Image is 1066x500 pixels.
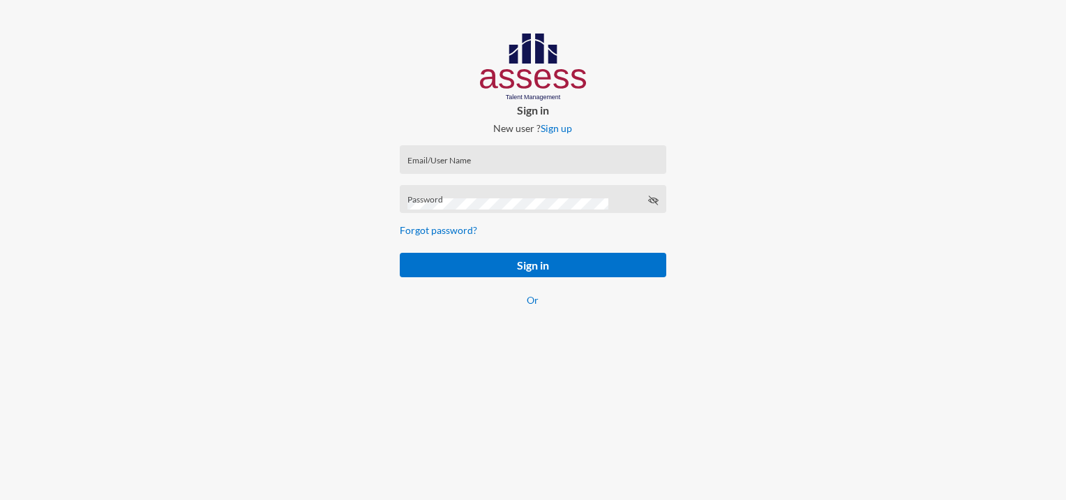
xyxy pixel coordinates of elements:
img: AssessLogoo.svg [480,34,587,101]
p: New user ? [389,122,677,134]
a: Sign up [541,122,572,134]
p: Or [400,294,666,306]
p: Sign in [389,103,677,117]
button: Sign in [400,253,666,277]
a: Forgot password? [400,224,477,236]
